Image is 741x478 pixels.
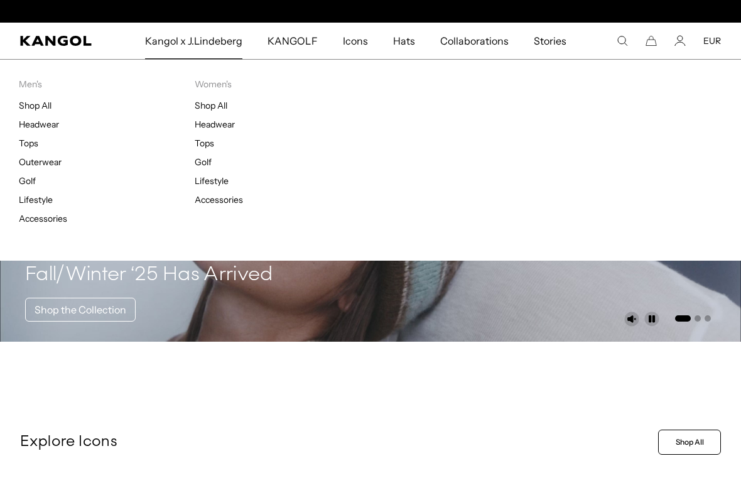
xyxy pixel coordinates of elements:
button: Go to slide 2 [695,315,701,322]
a: Golf [19,175,36,187]
a: KANGOLF [255,23,330,59]
a: Shop the Collection [25,298,136,322]
a: Headwear [195,119,235,130]
span: Stories [534,23,566,59]
a: Shop All [19,100,51,111]
a: Kangol x J.Lindeberg [133,23,256,59]
span: Kangol x J.Lindeberg [145,23,243,59]
button: Go to slide 1 [675,315,691,322]
div: Announcement [241,6,500,16]
span: Icons [343,23,368,59]
a: Tops [195,138,214,149]
ul: Select a slide to show [674,313,711,323]
a: Stories [521,23,579,59]
a: Account [674,35,686,46]
a: Shop All [658,430,721,455]
a: Collaborations [428,23,521,59]
a: Outerwear [19,156,62,168]
a: Kangol [20,36,95,46]
a: Golf [195,156,212,168]
button: Go to slide 3 [705,315,711,322]
a: Hats [381,23,428,59]
button: EUR [703,35,721,46]
button: Unmute [624,312,639,327]
span: Hats [393,23,415,59]
p: Explore Icons [20,433,653,452]
div: 1 of 2 [241,6,500,16]
a: Lifestyle [195,175,229,187]
p: Women's [195,79,370,90]
span: KANGOLF [268,23,317,59]
summary: Search here [617,35,628,46]
p: Men's [19,79,195,90]
button: Cart [646,35,657,46]
span: Collaborations [440,23,509,59]
a: Icons [330,23,381,59]
h4: Fall/Winter ‘25 Has Arrived [25,263,273,288]
a: Accessories [195,194,243,205]
a: Lifestyle [19,194,53,205]
a: Headwear [19,119,59,130]
a: Accessories [19,213,67,224]
button: Pause [644,312,659,327]
a: Shop All [195,100,227,111]
a: Tops [19,138,38,149]
slideshow-component: Announcement bar [241,6,500,16]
